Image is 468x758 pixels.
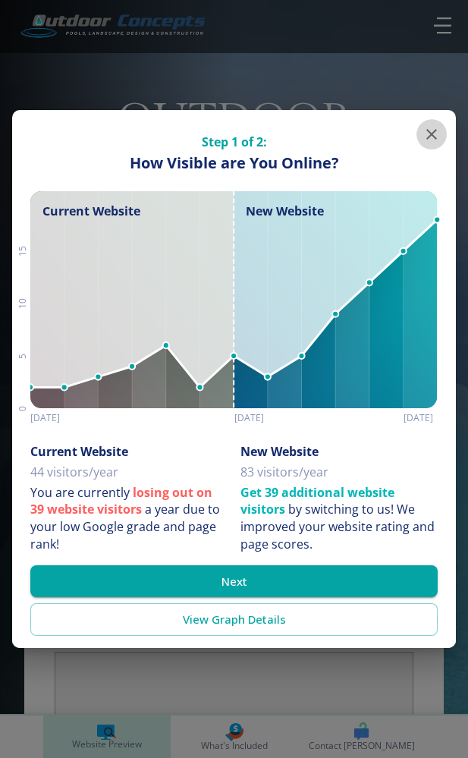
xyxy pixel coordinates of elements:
[30,603,438,635] a: View Graph Details
[30,484,212,518] strong: losing out on 39 website visitors
[30,484,228,554] p: You are currently a year due to your low Google grade and page rank!
[30,444,128,460] h6: Current Website
[240,464,328,481] p: 83 visitors/year
[30,464,118,481] p: 44 visitors/year
[30,565,438,597] button: Next
[240,501,435,552] div: We improved your website rating and page scores.
[240,484,438,554] p: by switching to us!
[240,484,394,518] strong: Get 39 additional website visitors
[240,444,319,460] h6: New Website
